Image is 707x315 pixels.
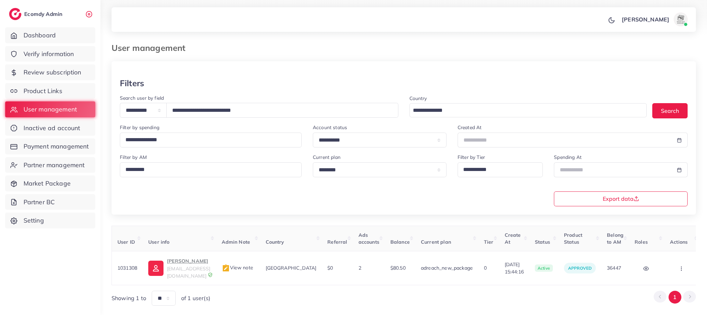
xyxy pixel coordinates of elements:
span: User management [24,105,77,114]
a: Partner BC [5,194,95,210]
label: Account status [313,124,347,131]
span: Dashboard [24,31,56,40]
span: Belong to AM [607,232,624,245]
a: Payment management [5,138,95,154]
label: Filter by spending [120,124,159,131]
a: Product Links [5,83,95,99]
label: Filter by AM [120,154,147,161]
span: Inactive ad account [24,124,80,133]
span: Admin Note [222,239,250,245]
span: Actions [670,239,688,245]
a: logoEcomdy Admin [9,8,64,20]
p: [PERSON_NAME] [622,15,669,24]
span: Tier [484,239,494,245]
a: [PERSON_NAME][EMAIL_ADDRESS][DOMAIN_NAME] [148,257,210,279]
h3: Filters [120,78,144,88]
img: avatar [674,12,688,26]
div: Search for option [120,133,302,147]
label: Spending At [554,154,582,161]
img: admin_note.cdd0b510.svg [222,264,230,272]
span: 0 [484,265,487,271]
label: Filter by Tier [458,154,485,161]
span: [DATE] 15:44:16 [505,261,524,275]
span: Status [535,239,550,245]
span: of 1 user(s) [181,294,210,302]
div: Search for option [409,103,647,117]
img: ic-user-info.36bf1079.svg [148,261,164,276]
h3: User management [112,43,191,53]
span: approved [568,265,592,271]
h2: Ecomdy Admin [24,11,64,17]
a: Review subscription [5,64,95,80]
a: Dashboard [5,27,95,43]
span: Review subscription [24,68,81,77]
span: Product Links [24,87,62,96]
span: 2 [359,265,361,271]
span: Setting [24,216,44,225]
div: Search for option [120,162,302,177]
a: Market Package [5,175,95,191]
span: Product Status [564,232,582,245]
span: Ads accounts [359,232,379,245]
span: 1031308 [117,265,137,271]
span: [EMAIL_ADDRESS][DOMAIN_NAME] [167,265,210,279]
span: $80.50 [390,265,406,271]
img: 9CAL8B2pu8EFxCJHYAAAAldEVYdGRhdGU6Y3JlYXRlADIwMjItMTItMDlUMDQ6NTg6MzkrMDA6MDBXSlgLAAAAJXRFWHRkYXR... [208,272,213,277]
p: [PERSON_NAME] [167,257,210,265]
label: Country [409,95,427,102]
span: Verify information [24,49,74,58]
span: Referral [327,239,347,245]
a: Inactive ad account [5,120,95,136]
span: Current plan [421,239,451,245]
span: User ID [117,239,135,245]
input: Search for option [410,105,638,116]
button: Export data [554,191,688,206]
span: $0 [327,265,333,271]
span: Partner BC [24,198,55,207]
span: active [535,264,553,272]
span: Market Package [24,179,71,188]
a: Verify information [5,46,95,62]
div: Search for option [458,162,543,177]
ul: Pagination [654,291,696,304]
button: Go to page 1 [669,291,681,304]
span: Showing 1 to [112,294,146,302]
span: Balance [390,239,410,245]
span: Roles [635,239,648,245]
span: 36447 [607,265,621,271]
span: Partner management [24,161,85,170]
span: Country [266,239,284,245]
span: Payment management [24,142,89,151]
a: Setting [5,213,95,228]
input: Search for option [461,164,534,175]
label: Created At [458,124,482,131]
a: Partner management [5,157,95,173]
img: logo [9,8,21,20]
span: adreach_new_package [421,265,473,271]
span: [GEOGRAPHIC_DATA] [266,265,317,271]
input: Search for option [123,134,293,146]
span: View note [222,264,253,271]
a: User management [5,101,95,117]
span: User info [148,239,169,245]
span: Create At [505,232,521,245]
label: Search user by field [120,94,164,101]
button: Search [652,103,688,118]
span: Export data [603,196,639,201]
input: Search for option [123,164,293,175]
a: [PERSON_NAME]avatar [618,12,690,26]
label: Current plan [313,154,341,161]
